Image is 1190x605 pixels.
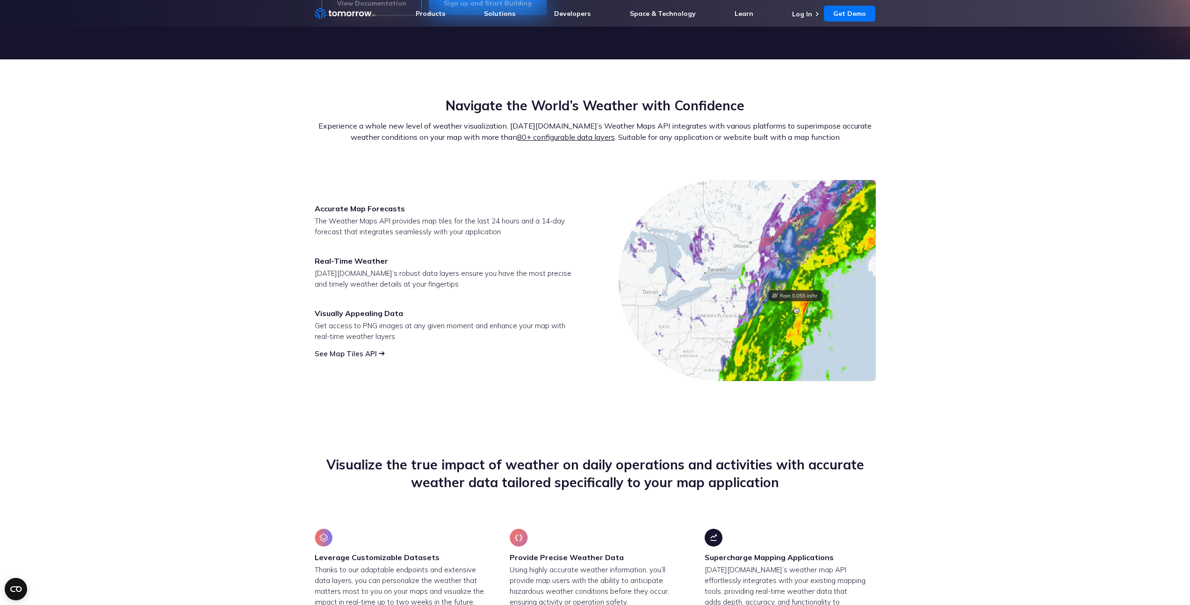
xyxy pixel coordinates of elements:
[630,9,696,18] a: Space & Technology
[315,308,572,318] h3: Visually Appealing Data
[315,349,377,358] a: See Map Tiles API
[510,552,624,562] h3: Provide Precise Weather Data
[416,9,445,18] a: Products
[705,552,834,562] h3: Supercharge Mapping Applications
[517,132,615,142] a: 80+ configurable data layers
[315,216,572,237] p: The Weather Maps API provides map tiles for the last 24 hours and a 14-day forecast that integrat...
[824,6,875,22] a: Get Demo
[315,256,572,266] h3: Real-Time Weather
[315,97,876,115] h2: Navigate the World’s Weather with Confidence
[554,9,591,18] a: Developers
[315,268,572,289] p: [DATE][DOMAIN_NAME]’s robust data layers ensure you have the most precise and timely weather deta...
[315,203,572,214] h3: Accurate Map Forecasts
[735,9,753,18] a: Learn
[315,552,440,562] h3: Leverage Customizable Datasets
[315,320,572,342] p: Get access to PNG images at any given moment and enhance your map with real-time weather layers
[5,578,27,600] button: Open CMP widget
[315,456,876,491] h2: Visualize the true impact of weather on daily operations and activities with accurate weather dat...
[484,9,515,18] a: Solutions
[315,120,876,143] p: Experience a whole new level of weather visualization. [DATE][DOMAIN_NAME]’s Weather Maps API int...
[792,10,812,18] a: Log In
[619,180,876,381] img: Image-1-1-e1707053002487.jpg
[315,7,375,21] a: Home link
